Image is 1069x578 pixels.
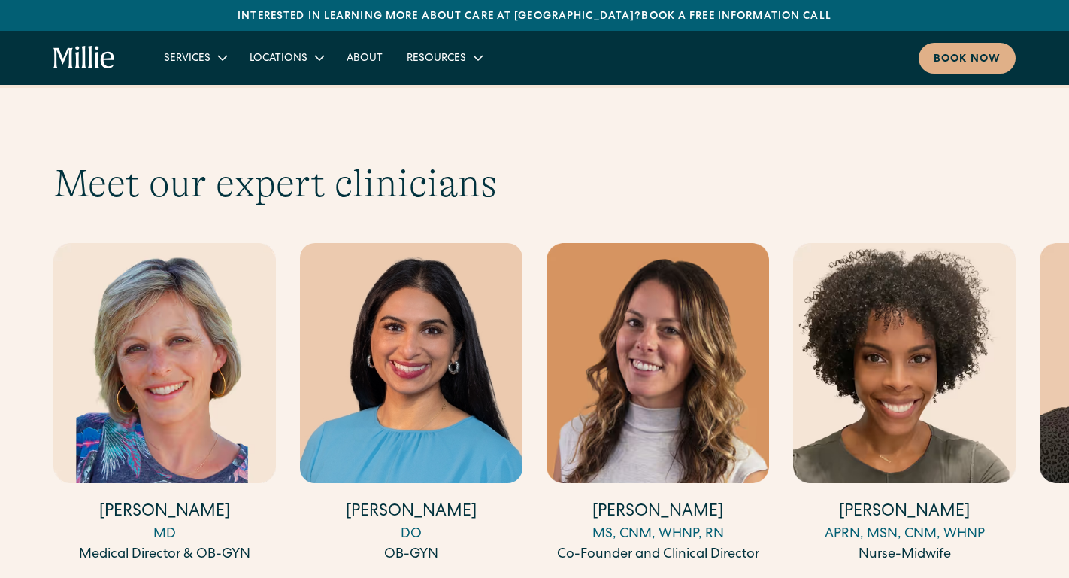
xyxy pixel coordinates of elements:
[793,545,1016,565] div: Nurse-Midwife
[300,243,522,567] div: 2 / 17
[53,243,276,565] a: [PERSON_NAME]MDMedical Director & OB-GYN
[547,243,769,567] div: 3 / 17
[238,45,335,70] div: Locations
[300,545,522,565] div: OB-GYN
[641,11,831,22] a: Book a free information call
[300,501,522,525] h4: [PERSON_NAME]
[53,501,276,525] h4: [PERSON_NAME]
[335,45,395,70] a: About
[164,51,210,67] div: Services
[53,160,1016,207] h2: Meet our expert clinicians
[547,501,769,525] h4: [PERSON_NAME]
[53,545,276,565] div: Medical Director & OB-GYN
[919,43,1016,74] a: Book now
[793,243,1016,567] div: 4 / 17
[793,525,1016,545] div: APRN, MSN, CNM, WHNP
[300,525,522,545] div: DO
[53,525,276,545] div: MD
[934,52,1001,68] div: Book now
[407,51,466,67] div: Resources
[53,243,276,567] div: 1 / 17
[53,46,116,70] a: home
[395,45,493,70] div: Resources
[250,51,307,67] div: Locations
[300,243,522,565] a: [PERSON_NAME]DOOB-GYN
[793,243,1016,565] a: [PERSON_NAME]APRN, MSN, CNM, WHNPNurse-Midwife
[547,545,769,565] div: Co-Founder and Clinical Director
[547,243,769,565] a: [PERSON_NAME]MS, CNM, WHNP, RNCo-Founder and Clinical Director
[793,501,1016,525] h4: [PERSON_NAME]
[547,525,769,545] div: MS, CNM, WHNP, RN
[152,45,238,70] div: Services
